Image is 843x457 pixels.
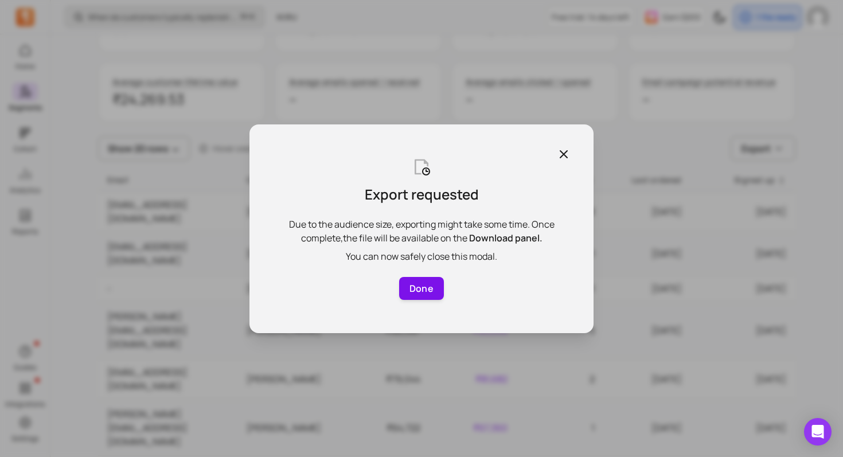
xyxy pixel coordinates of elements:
p: Export requested [365,185,479,204]
p: You can now safely close this modal. [272,249,571,263]
button: Done [399,277,444,300]
span: Download panel. [469,232,543,244]
div: Open Intercom Messenger [804,418,832,446]
p: Due to the audience size, exporting might take some time. Once complete, the file will be availab... [272,217,571,245]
